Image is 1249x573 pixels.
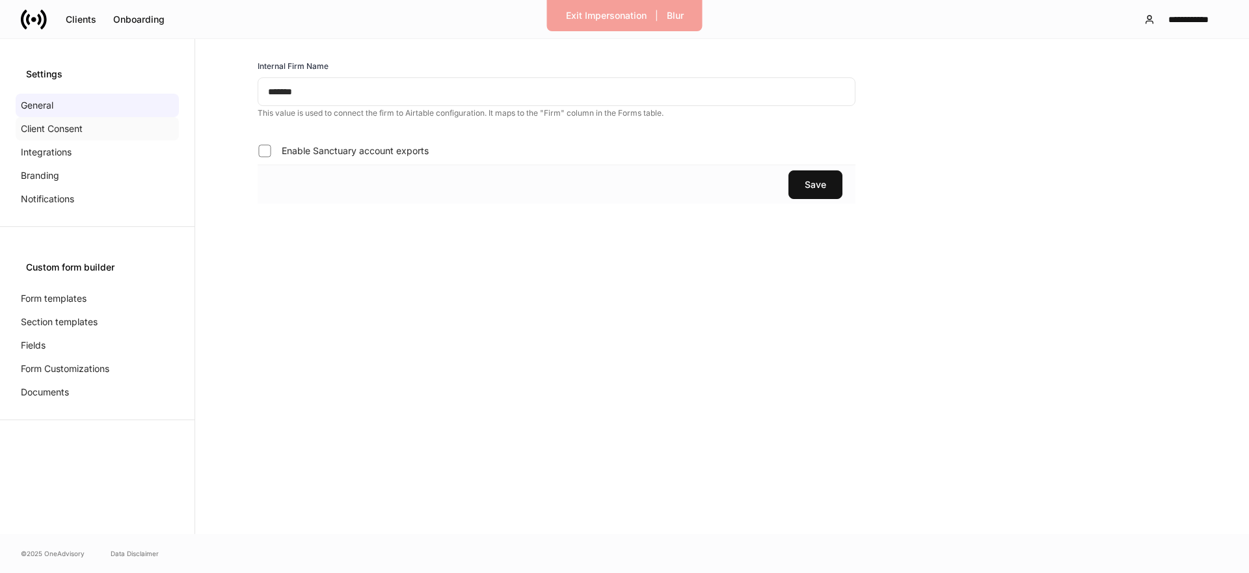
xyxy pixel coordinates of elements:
[788,170,842,199] button: Save
[21,362,109,375] p: Form Customizations
[21,339,46,352] p: Fields
[21,122,83,135] p: Client Consent
[16,187,179,211] a: Notifications
[16,287,179,310] a: Form templates
[16,117,179,140] a: Client Consent
[21,99,53,112] p: General
[16,164,179,187] a: Branding
[21,315,98,328] p: Section templates
[805,180,826,189] div: Save
[21,146,72,159] p: Integrations
[57,9,105,30] button: Clients
[658,5,692,26] button: Blur
[16,334,179,357] a: Fields
[557,5,655,26] button: Exit Impersonation
[21,548,85,559] span: © 2025 OneAdvisory
[258,108,855,118] p: This value is used to connect the firm to Airtable configuration. It maps to the "Firm" column in...
[16,94,179,117] a: General
[113,15,165,24] div: Onboarding
[258,60,329,72] h6: Internal Firm Name
[21,169,59,182] p: Branding
[667,11,684,20] div: Blur
[16,357,179,380] a: Form Customizations
[66,15,96,24] div: Clients
[21,193,74,206] p: Notifications
[16,380,179,404] a: Documents
[105,9,173,30] button: Onboarding
[21,386,69,399] p: Documents
[566,11,647,20] div: Exit Impersonation
[16,140,179,164] a: Integrations
[26,261,168,274] div: Custom form builder
[282,144,429,157] span: Enable Sanctuary account exports
[26,68,168,81] div: Settings
[111,548,159,559] a: Data Disclaimer
[16,310,179,334] a: Section templates
[21,292,87,305] p: Form templates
